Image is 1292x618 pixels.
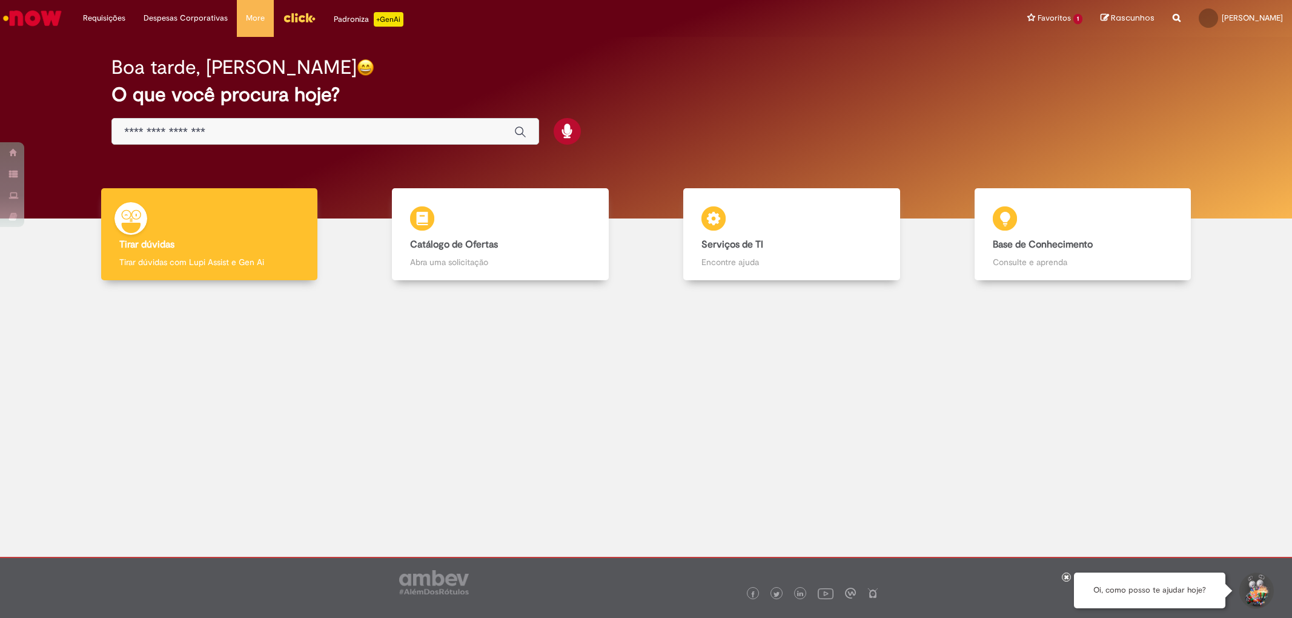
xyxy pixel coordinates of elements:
span: Requisições [83,12,125,24]
img: click_logo_yellow_360x200.png [283,8,316,27]
h2: Boa tarde, [PERSON_NAME] [111,57,357,78]
b: Catálogo de Ofertas [410,238,498,251]
div: Padroniza [334,12,403,27]
p: Tirar dúvidas com Lupi Assist e Gen Ai [119,256,299,268]
h2: O que você procura hoje? [111,84,1180,105]
a: Rascunhos [1101,13,1155,24]
span: Despesas Corporativas [144,12,228,24]
p: Encontre ajuda [701,256,881,268]
p: Abra uma solicitação [410,256,590,268]
b: Base de Conhecimento [993,238,1093,251]
a: Tirar dúvidas Tirar dúvidas com Lupi Assist e Gen Ai [64,188,355,281]
span: Rascunhos [1111,12,1155,24]
img: happy-face.png [357,59,374,76]
img: logo_footer_workplace.png [845,588,856,599]
img: logo_footer_youtube.png [818,585,833,601]
a: Serviços de TI Encontre ajuda [646,188,938,281]
img: logo_footer_twitter.png [774,591,780,597]
img: ServiceNow [1,6,64,30]
b: Serviços de TI [701,238,763,251]
p: Consulte e aprenda [993,256,1173,268]
img: logo_footer_facebook.png [750,591,756,597]
div: Oi, como posso te ajudar hoje? [1074,573,1225,608]
span: 1 [1073,14,1082,24]
img: logo_footer_ambev_rotulo_gray.png [399,570,469,594]
a: Catálogo de Ofertas Abra uma solicitação [355,188,646,281]
img: logo_footer_linkedin.png [797,591,803,598]
a: Base de Conhecimento Consulte e aprenda [937,188,1228,281]
button: Iniciar Conversa de Suporte [1237,573,1274,609]
img: logo_footer_naosei.png [867,588,878,599]
span: More [246,12,265,24]
span: [PERSON_NAME] [1222,13,1283,23]
span: Favoritos [1038,12,1071,24]
p: +GenAi [374,12,403,27]
b: Tirar dúvidas [119,238,174,251]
